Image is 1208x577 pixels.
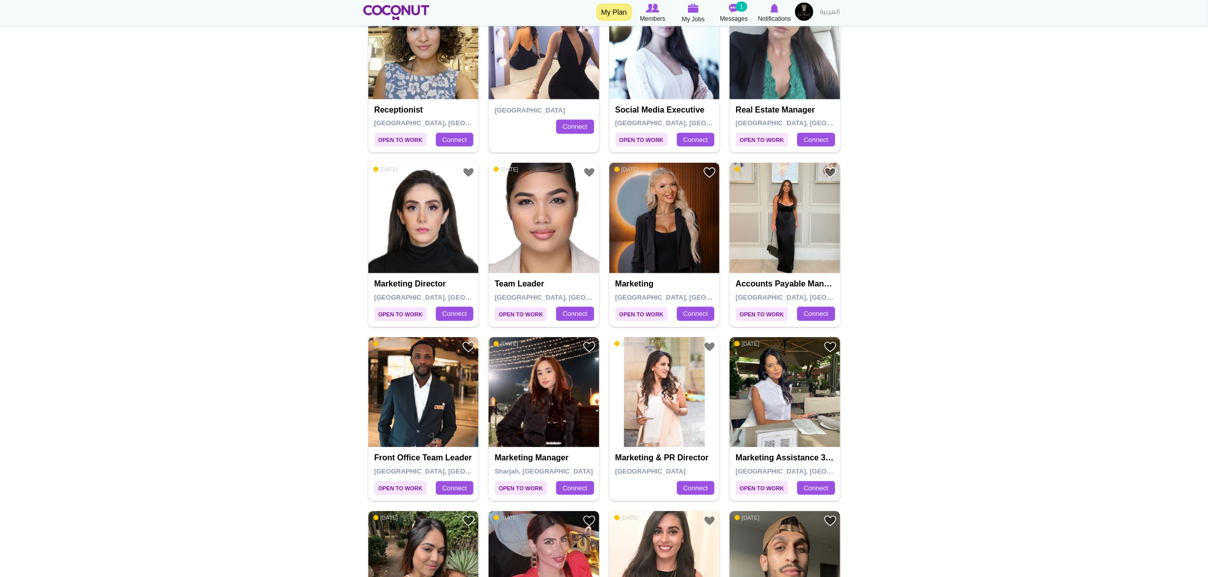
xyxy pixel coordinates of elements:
[736,119,880,127] span: [GEOGRAPHIC_DATA], [GEOGRAPHIC_DATA]
[824,166,837,179] a: Add to Favourites
[462,515,475,527] a: Add to Favourites
[797,307,835,321] a: Connect
[736,467,880,475] span: [GEOGRAPHIC_DATA], [GEOGRAPHIC_DATA]
[677,481,714,495] a: Connect
[614,340,639,347] span: [DATE]
[495,453,596,462] h4: Marketing Manager
[703,515,716,527] a: Add to Favourites
[436,481,473,495] a: Connect
[615,105,716,115] h4: Social Media Executive
[615,119,760,127] span: [GEOGRAPHIC_DATA], [GEOGRAPHIC_DATA]
[677,133,714,147] a: Connect
[736,307,788,321] span: Open to Work
[673,3,714,24] a: My Jobs My Jobs
[703,166,716,179] a: Add to Favourites
[735,166,760,173] span: [DATE]
[374,467,519,475] span: [GEOGRAPHIC_DATA], [GEOGRAPHIC_DATA]
[374,133,427,147] span: Open to Work
[735,514,760,521] span: [DATE]
[374,307,427,321] span: Open to Work
[495,294,639,301] span: [GEOGRAPHIC_DATA], [GEOGRAPHIC_DATA]
[373,340,398,347] span: [DATE]
[815,3,845,23] a: العربية
[714,3,754,24] a: Messages Messages 1
[736,105,837,115] h4: Real estate manager
[615,453,716,462] h4: Marketing & PR Director
[646,4,659,13] img: Browse Members
[495,106,565,114] span: [GEOGRAPHIC_DATA]
[374,279,475,288] h4: Marketing Director
[596,4,632,21] a: My Plan
[736,279,837,288] h4: Accounts Payable Manager
[494,514,519,521] span: [DATE]
[736,481,788,495] span: Open to Work
[824,515,837,527] a: Add to Favourites
[736,453,837,462] h4: Marketing assistance 3Dmax
[373,514,398,521] span: [DATE]
[494,340,519,347] span: [DATE]
[374,105,475,115] h4: Receptionist
[363,5,430,20] img: Home
[729,4,739,13] img: Messages
[374,481,427,495] span: Open to Work
[436,307,473,321] a: Connect
[758,14,791,24] span: Notifications
[735,340,760,347] span: [DATE]
[770,4,779,13] img: Notifications
[374,294,519,301] span: [GEOGRAPHIC_DATA], [GEOGRAPHIC_DATA]
[494,166,519,173] span: [DATE]
[677,307,714,321] a: Connect
[583,341,596,353] a: Add to Favourites
[824,341,837,353] a: Add to Favourites
[495,481,547,495] span: Open to Work
[736,294,880,301] span: [GEOGRAPHIC_DATA], [GEOGRAPHIC_DATA]
[720,14,748,24] span: Messages
[754,3,795,24] a: Notifications Notifications
[615,467,686,475] span: [GEOGRAPHIC_DATA]
[640,14,665,24] span: Members
[615,133,668,147] span: Open to Work
[682,14,705,24] span: My Jobs
[703,341,716,353] a: Add to Favourites
[797,481,835,495] a: Connect
[495,467,593,475] span: Sharjah, [GEOGRAPHIC_DATA]
[556,481,594,495] a: Connect
[614,166,639,173] span: [DATE]
[615,307,668,321] span: Open to Work
[736,2,747,12] small: 1
[462,341,475,353] a: Add to Favourites
[583,515,596,527] a: Add to Favourites
[615,294,760,301] span: [GEOGRAPHIC_DATA], [GEOGRAPHIC_DATA]
[688,4,699,13] img: My Jobs
[495,307,547,321] span: Open to Work
[797,133,835,147] a: Connect
[615,279,716,288] h4: Marketing
[373,166,398,173] span: [DATE]
[436,133,473,147] a: Connect
[374,453,475,462] h4: Front Office Team Leader
[736,133,788,147] span: Open to Work
[583,166,596,179] a: Add to Favourites
[614,514,639,521] span: [DATE]
[495,279,596,288] h4: Team leader
[633,3,673,24] a: Browse Members Members
[462,166,475,179] a: Add to Favourites
[374,119,519,127] span: [GEOGRAPHIC_DATA], [GEOGRAPHIC_DATA]
[556,120,594,134] a: Connect
[556,307,594,321] a: Connect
